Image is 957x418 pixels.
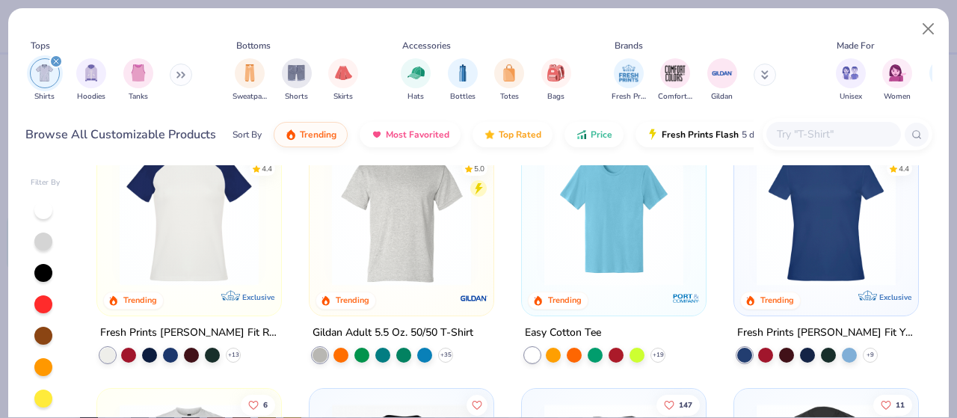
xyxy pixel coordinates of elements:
span: Shorts [285,91,308,102]
button: Like [467,395,487,416]
div: Brands [615,39,643,52]
span: Tanks [129,91,148,102]
button: Top Rated [473,122,553,147]
div: filter for Comfort Colors [658,58,692,102]
div: filter for Hoodies [76,58,106,102]
img: TopRated.gif [484,129,496,141]
div: 5.0 [474,163,484,174]
span: + 19 [652,350,663,359]
div: filter for Shirts [30,58,60,102]
button: Fresh Prints Flash5 day delivery [636,122,808,147]
img: 6a9a0a85-ee36-4a89-9588-981a92e8a910 [749,146,903,285]
div: filter for Skirts [328,58,358,102]
span: Price [591,129,612,141]
span: Bottles [450,91,476,102]
span: Trending [300,129,336,141]
div: Made For [837,39,874,52]
img: 91159a56-43a2-494b-b098-e2c28039eaf0 [324,146,478,285]
div: filter for Unisex [836,58,866,102]
div: filter for Fresh Prints [612,58,646,102]
span: Totes [500,91,519,102]
button: Most Favorited [360,122,461,147]
div: filter for Bags [541,58,571,102]
div: Gildan Adult 5.5 Oz. 50/50 T-Shirt [313,323,473,342]
div: Easy Cotton Tee [525,323,601,342]
span: 147 [679,402,692,409]
button: Like [873,395,912,416]
button: filter button [448,58,478,102]
div: Accessories [402,39,451,52]
span: + 9 [867,350,874,359]
img: Women Image [889,64,906,82]
div: filter for Hats [401,58,431,102]
button: filter button [76,58,106,102]
button: filter button [328,58,358,102]
div: filter for Tanks [123,58,153,102]
div: Sort By [233,128,262,141]
button: filter button [541,58,571,102]
img: trending.gif [285,129,297,141]
button: filter button [233,58,267,102]
img: eb8a7d79-df70-4ae7-9864-15be3eca354a [478,146,633,285]
img: Totes Image [501,64,517,82]
span: Skirts [333,91,353,102]
img: Unisex Image [842,64,859,82]
img: Gildan logo [459,283,489,313]
div: filter for Sweatpants [233,58,267,102]
img: Hoodies Image [83,64,99,82]
div: filter for Totes [494,58,524,102]
div: 4.4 [262,163,273,174]
img: d6d584ca-6ecb-4862-80f9-37d415fce208 [112,146,266,285]
span: Exclusive [242,292,274,301]
img: d5d4b32d-d9c7-4cdf-bbc7-46547b4c8580 [690,146,844,285]
div: filter for Shorts [282,58,312,102]
span: Unisex [840,91,862,102]
img: Bottles Image [455,64,471,82]
span: + 35 [440,350,452,359]
span: Fresh Prints [612,91,646,102]
div: Filter By [31,177,61,188]
div: filter for Bottles [448,58,478,102]
img: Shorts Image [288,64,305,82]
span: Hats [407,91,424,102]
div: Fresh Prints [PERSON_NAME] Fit Raglan Shirt [100,323,278,342]
button: filter button [494,58,524,102]
div: 4.4 [899,163,909,174]
span: Shirts [34,91,55,102]
img: Bags Image [547,64,564,82]
button: Like [656,395,700,416]
button: Price [564,122,624,147]
span: Sweatpants [233,91,267,102]
span: Gildan [711,91,733,102]
img: Tanks Image [130,64,147,82]
div: Fresh Prints [PERSON_NAME] Fit Y2K Shirt [737,323,915,342]
img: flash.gif [647,129,659,141]
button: filter button [882,58,912,102]
span: 5 day delivery [742,126,797,144]
button: filter button [707,58,737,102]
button: filter button [282,58,312,102]
img: Hats Image [407,64,425,82]
span: + 13 [228,350,239,359]
input: Try "T-Shirt" [775,126,890,143]
img: Port & Company logo [671,283,701,313]
div: filter for Women [882,58,912,102]
img: Fresh Prints Image [618,62,640,84]
img: Gildan Image [711,62,733,84]
button: Trending [274,122,348,147]
span: 6 [264,402,268,409]
img: Comfort Colors Image [664,62,686,84]
span: Bags [547,91,564,102]
button: Like [241,395,276,416]
div: filter for Gildan [707,58,737,102]
img: most_fav.gif [371,129,383,141]
span: 11 [896,402,905,409]
span: Most Favorited [386,129,449,141]
button: filter button [658,58,692,102]
button: filter button [612,58,646,102]
button: filter button [836,58,866,102]
span: Exclusive [878,292,911,301]
button: filter button [401,58,431,102]
span: Comfort Colors [658,91,692,102]
button: Close [914,15,943,43]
